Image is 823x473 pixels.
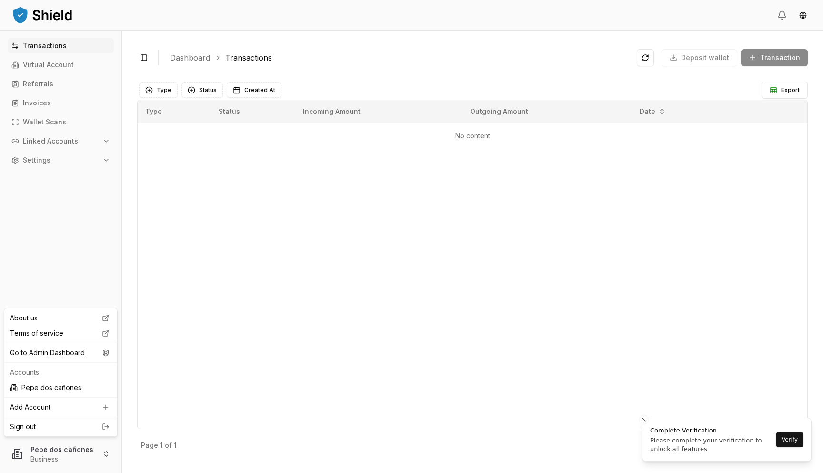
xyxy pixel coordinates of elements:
p: Accounts [10,368,111,377]
a: Terms of service [6,326,115,341]
a: Add Account [6,400,115,415]
div: Pepe dos cañones [6,380,115,395]
div: Go to Admin Dashboard [6,345,115,360]
a: About us [6,310,115,326]
a: Sign out [10,422,111,432]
